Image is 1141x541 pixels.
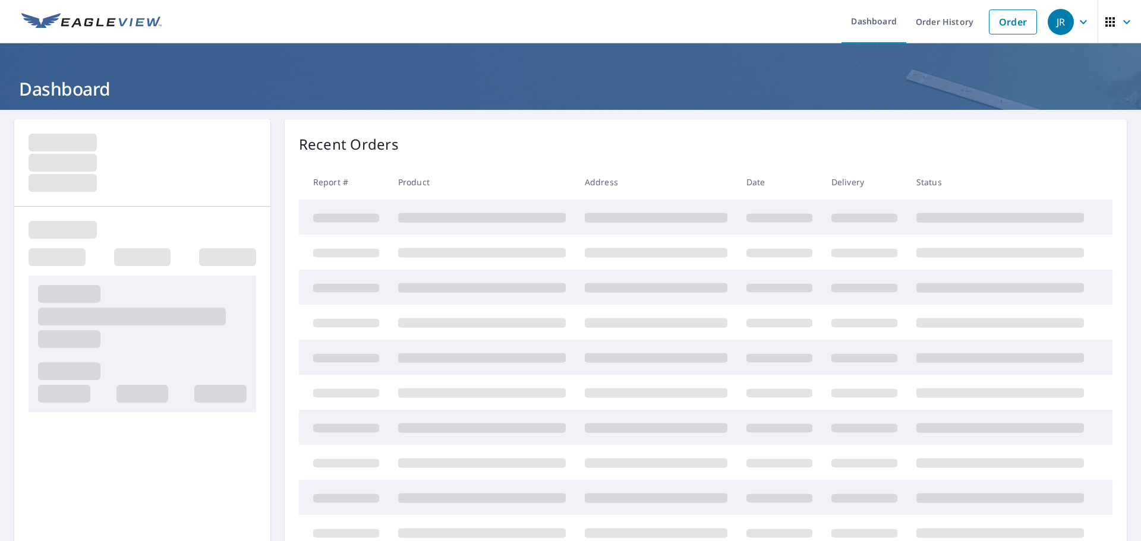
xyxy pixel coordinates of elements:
[822,164,907,200] th: Delivery
[1048,9,1074,35] div: JR
[21,13,162,31] img: EV Logo
[737,164,822,200] th: Date
[299,164,389,200] th: Report #
[575,164,737,200] th: Address
[907,164,1093,200] th: Status
[989,10,1037,34] a: Order
[14,77,1127,101] h1: Dashboard
[299,134,399,155] p: Recent Orders
[389,164,575,200] th: Product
